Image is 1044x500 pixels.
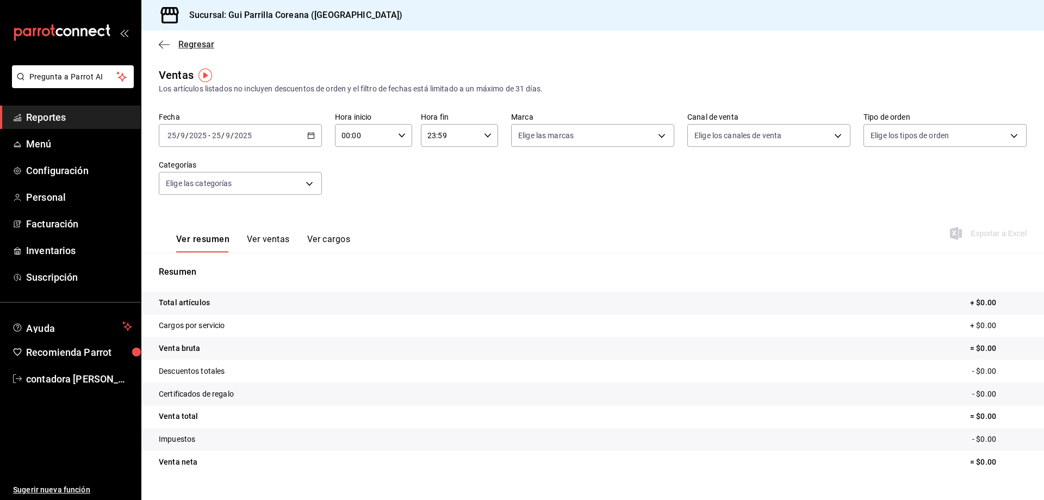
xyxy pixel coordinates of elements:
[159,411,198,422] p: Venta total
[29,71,117,83] span: Pregunta a Parrot AI
[26,110,132,125] span: Reportes
[166,178,232,189] span: Elige las categorías
[159,83,1027,95] div: Los artículos listados no incluyen descuentos de orden y el filtro de fechas está limitado a un m...
[694,130,781,141] span: Elige los canales de venta
[970,411,1027,422] p: = $0.00
[159,434,195,445] p: Impuestos
[167,131,177,140] input: --
[208,131,210,140] span: -
[231,131,234,140] span: /
[159,388,234,400] p: Certificados de regalo
[511,113,674,121] label: Marca
[159,320,225,331] p: Cargos por servicio
[177,131,180,140] span: /
[421,113,498,121] label: Hora fin
[159,161,322,169] label: Categorías
[970,320,1027,331] p: + $0.00
[972,434,1027,445] p: - $0.00
[120,28,128,37] button: open_drawer_menu
[247,234,290,252] button: Ver ventas
[970,343,1027,354] p: = $0.00
[970,456,1027,468] p: = $0.00
[212,131,221,140] input: --
[159,113,322,121] label: Fecha
[13,484,132,496] span: Sugerir nueva función
[26,217,132,231] span: Facturación
[225,131,231,140] input: --
[159,67,194,83] div: Ventas
[863,113,1027,121] label: Tipo de orden
[159,266,1027,279] p: Resumen
[26,243,132,258] span: Inventarios
[687,113,850,121] label: Canal de venta
[518,130,574,141] span: Elige las marcas
[26,137,132,151] span: Menú
[335,113,412,121] label: Hora inicio
[189,131,207,140] input: ----
[176,234,350,252] div: navigation tabs
[972,366,1027,377] p: - $0.00
[185,131,189,140] span: /
[176,234,229,252] button: Ver resumen
[307,234,351,252] button: Ver cargos
[181,9,403,22] h3: Sucursal: Gui Parrilla Coreana ([GEOGRAPHIC_DATA])
[26,320,118,333] span: Ayuda
[26,190,132,205] span: Personal
[26,372,132,386] span: contadora [PERSON_NAME]
[178,39,214,50] span: Regresar
[159,343,200,354] p: Venta bruta
[159,366,225,377] p: Descuentos totales
[970,297,1027,308] p: + $0.00
[221,131,225,140] span: /
[972,388,1027,400] p: - $0.00
[12,65,134,88] button: Pregunta a Parrot AI
[26,270,132,285] span: Suscripción
[26,163,132,178] span: Configuración
[234,131,252,140] input: ----
[198,69,212,82] img: Tooltip marker
[871,130,949,141] span: Elige los tipos de orden
[8,79,134,90] a: Pregunta a Parrot AI
[26,345,132,360] span: Recomienda Parrot
[180,131,185,140] input: --
[159,39,214,50] button: Regresar
[159,456,197,468] p: Venta neta
[159,297,210,308] p: Total artículos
